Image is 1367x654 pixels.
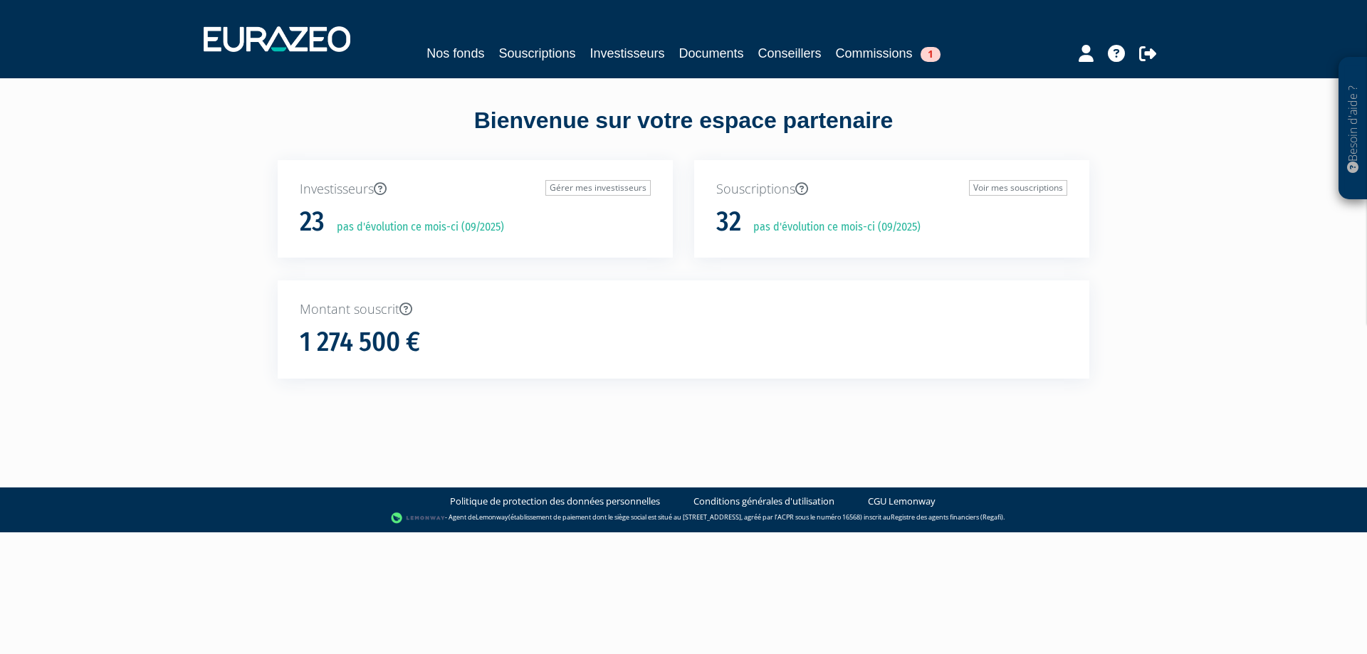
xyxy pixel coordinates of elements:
[267,105,1100,160] div: Bienvenue sur votre espace partenaire
[716,180,1067,199] p: Souscriptions
[693,495,834,508] a: Conditions générales d'utilisation
[300,180,651,199] p: Investisseurs
[327,219,504,236] p: pas d'évolution ce mois-ci (09/2025)
[204,26,350,52] img: 1732889491-logotype_eurazeo_blanc_rvb.png
[476,512,508,522] a: Lemonway
[391,511,446,525] img: logo-lemonway.png
[450,495,660,508] a: Politique de protection des données personnelles
[868,495,936,508] a: CGU Lemonway
[300,300,1067,319] p: Montant souscrit
[590,43,664,63] a: Investisseurs
[300,207,325,237] h1: 23
[758,43,822,63] a: Conseillers
[426,43,484,63] a: Nos fonds
[545,180,651,196] a: Gérer mes investisseurs
[679,43,744,63] a: Documents
[891,512,1003,522] a: Registre des agents financiers (Regafi)
[743,219,921,236] p: pas d'évolution ce mois-ci (09/2025)
[498,43,575,63] a: Souscriptions
[1345,65,1361,193] p: Besoin d'aide ?
[14,511,1353,525] div: - Agent de (établissement de paiement dont le siège social est situé au [STREET_ADDRESS], agréé p...
[300,327,420,357] h1: 1 274 500 €
[716,207,741,237] h1: 32
[921,47,941,62] span: 1
[836,43,941,63] a: Commissions1
[969,180,1067,196] a: Voir mes souscriptions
